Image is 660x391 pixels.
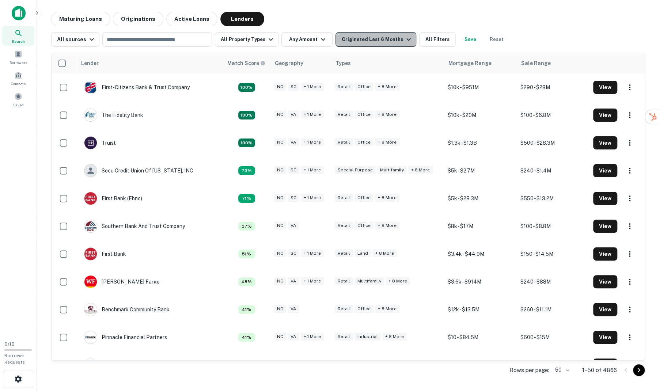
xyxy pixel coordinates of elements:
div: VA [288,277,299,285]
td: $260 - $11.1M [517,296,589,323]
th: Lender [77,53,223,73]
div: Capitalize uses an advanced AI algorithm to match your search with the best lender. The match sco... [238,194,255,203]
button: Reset [485,32,508,47]
div: NC [274,221,286,230]
div: Office [354,83,373,91]
button: Any Amount [281,32,333,47]
div: + 1 more [301,138,324,147]
iframe: Chat Widget [623,333,660,368]
td: $5k - $28.3M [444,185,517,212]
div: All sources [57,35,96,44]
button: View [593,331,617,344]
p: 1–50 of 4866 [582,366,617,375]
div: + 1 more [301,333,324,341]
button: View [593,358,617,372]
div: Capitalize uses an advanced AI algorithm to match your search with the best lender. The match sco... [227,59,265,67]
span: Saved [13,102,24,108]
div: NC [274,138,286,147]
img: picture [84,303,97,316]
div: + 8 more [386,277,410,285]
div: The Fidelity Bank [84,109,143,122]
td: $240 - $88M [517,268,589,296]
td: $8k - $17M [444,212,517,240]
span: Contacts [11,81,26,87]
div: SC [288,83,299,91]
a: Borrowers [2,47,34,67]
th: Types [331,53,444,73]
img: picture [84,81,97,94]
div: Secu Credit Union Of [US_STATE], INC [84,164,193,177]
td: $500 - $28.3M [517,129,589,157]
img: picture [84,220,97,232]
div: Capitalize uses an advanced AI algorithm to match your search with the best lender. The match sco... [238,333,255,342]
button: View [593,275,617,288]
td: $550 - $13.2M [517,185,589,212]
div: Geography [275,59,303,68]
div: NC [274,110,286,119]
th: Sale Range [517,53,589,73]
div: First-citizens Bank & Trust Company [84,81,190,94]
button: View [593,220,617,233]
th: Capitalize uses an advanced AI algorithm to match your search with the best lender. The match sco... [223,53,270,73]
div: + 1 more [301,277,324,285]
div: + 1 more [301,249,324,258]
th: Mortgage Range [444,53,517,73]
div: NC [274,305,286,313]
div: Capitalize uses an advanced AI algorithm to match your search with the best lender. The match sco... [238,111,255,119]
div: Multifamily [354,277,384,285]
div: Retail [335,221,353,230]
button: Save your search to get updates of matches that match your search criteria. [459,32,482,47]
div: NC [274,83,286,91]
a: Contacts [2,68,34,88]
h6: Match Score [227,59,264,67]
td: $100 - $8.8M [517,212,589,240]
div: Capitalize uses an advanced AI algorithm to match your search with the best lender. The match sco... [238,166,255,175]
div: Retail [335,83,353,91]
td: $100 - $6.8M [517,101,589,129]
div: NC [274,249,286,258]
div: Originated Last 6 Months [341,35,413,44]
td: $3.4k - $44.9M [444,240,517,268]
div: Sale Range [521,59,551,68]
div: [PERSON_NAME] Fargo [84,275,160,288]
td: $286 - $12.5M [517,351,589,379]
td: $1.3k - $1.3B [444,129,517,157]
div: VA [288,221,299,230]
span: Borrower Requests [4,353,25,365]
td: $12k - $13.5M [444,296,517,323]
div: Lender [81,59,99,68]
img: picture [84,331,97,343]
button: Originations [113,12,163,26]
div: First Bank [84,247,126,261]
button: View [593,136,617,149]
div: Mortgage Range [448,59,492,68]
div: + 8 more [372,249,397,258]
td: $600 - $15M [517,323,589,351]
button: All Property Types [215,32,278,47]
div: + 1 more [301,166,324,174]
button: View [593,303,617,316]
div: Retail [335,305,353,313]
button: Originated Last 6 Months [335,32,416,47]
div: Search [2,26,34,46]
button: View [593,192,617,205]
button: View [593,247,617,261]
div: Office [354,305,373,313]
td: $150 - $14.5M [517,240,589,268]
div: + 8 more [375,305,399,313]
p: Rows per page: [510,366,549,375]
button: All Filters [419,32,456,47]
button: Active Loans [166,12,217,26]
div: Special Purpose [335,166,376,174]
div: + 8 more [382,333,407,341]
div: Capitalize uses an advanced AI algorithm to match your search with the best lender. The match sco... [238,222,255,231]
div: Retail [335,138,353,147]
button: Lenders [220,12,264,26]
div: SC [288,194,299,202]
img: picture [84,192,97,205]
div: Capitalize uses an advanced AI algorithm to match your search with the best lender. The match sco... [238,250,255,258]
td: $10 - $84.5M [444,323,517,351]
